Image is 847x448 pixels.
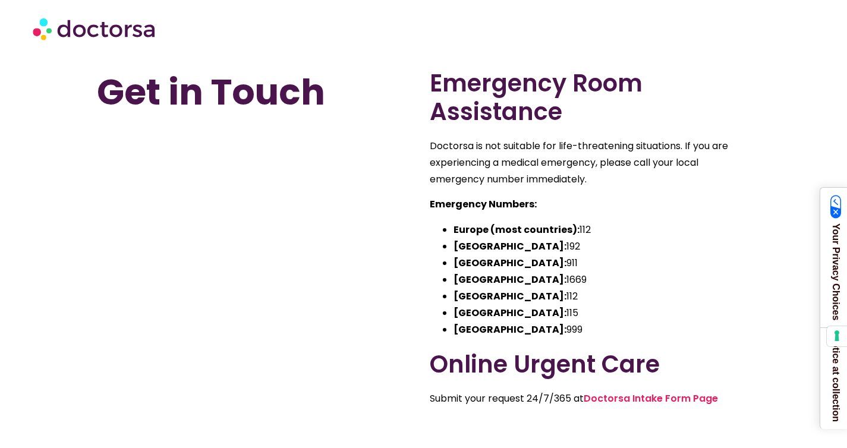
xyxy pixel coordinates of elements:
li: 911 [454,255,751,272]
h1: Get in Touch [97,69,418,115]
li: 112 [454,288,751,305]
p: Doctorsa is not suitable for life-threatening situations. If you are experiencing a medical emerg... [430,138,751,188]
strong: Europe (most countries): [454,223,580,236]
strong: Emergency Numbers: [430,197,537,211]
strong: [GEOGRAPHIC_DATA]: [454,306,566,320]
li: 112 [454,222,751,238]
strong: [GEOGRAPHIC_DATA]: [454,323,566,336]
button: Your consent preferences for tracking technologies [827,326,847,346]
h2: Emergency Room Assistance [430,69,751,126]
h2: Online Urgent Care [430,350,751,378]
li: 1669 [454,272,751,288]
li: 192 [454,238,751,255]
strong: [GEOGRAPHIC_DATA]: [454,256,566,270]
strong: [GEOGRAPHIC_DATA]: [454,239,566,253]
strong: [GEOGRAPHIC_DATA]: [454,289,566,303]
li: 999 [454,321,751,338]
p: Submit your request 24/7/365 at [430,390,751,407]
strong: [GEOGRAPHIC_DATA]: [454,273,566,286]
a: Doctorsa Intake Form Page [584,392,718,405]
li: 115 [454,305,751,321]
img: California Consumer Privacy Act (CCPA) Opt-Out Icon [830,195,842,219]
